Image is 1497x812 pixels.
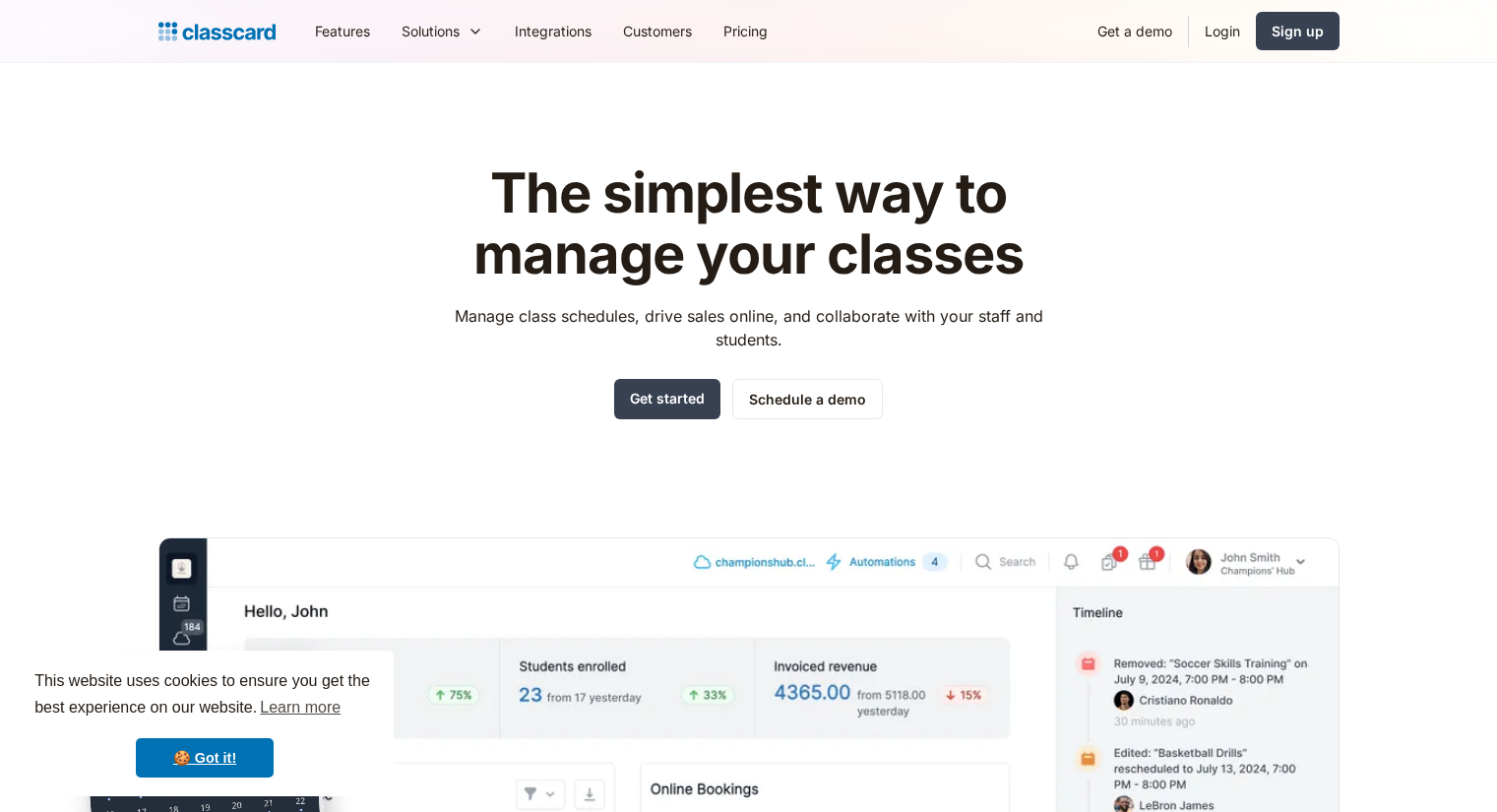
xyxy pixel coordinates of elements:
[1189,9,1256,53] a: Login
[1272,21,1324,41] div: Sign up
[499,9,607,53] a: Integrations
[708,9,783,53] a: Pricing
[732,379,883,419] a: Schedule a demo
[614,379,720,419] a: Get started
[436,304,1061,351] p: Manage class schedules, drive sales online, and collaborate with your staff and students.
[257,693,343,722] a: learn more about cookies
[158,18,276,45] a: Logo
[1256,12,1340,50] a: Sign up
[607,9,708,53] a: Customers
[386,9,499,53] div: Solutions
[299,9,386,53] a: Features
[16,651,394,796] div: cookieconsent
[136,738,274,778] a: dismiss cookie message
[1082,9,1188,53] a: Get a demo
[402,21,460,41] div: Solutions
[34,669,375,722] span: This website uses cookies to ensure you get the best experience on our website.
[436,163,1061,284] h1: The simplest way to manage your classes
